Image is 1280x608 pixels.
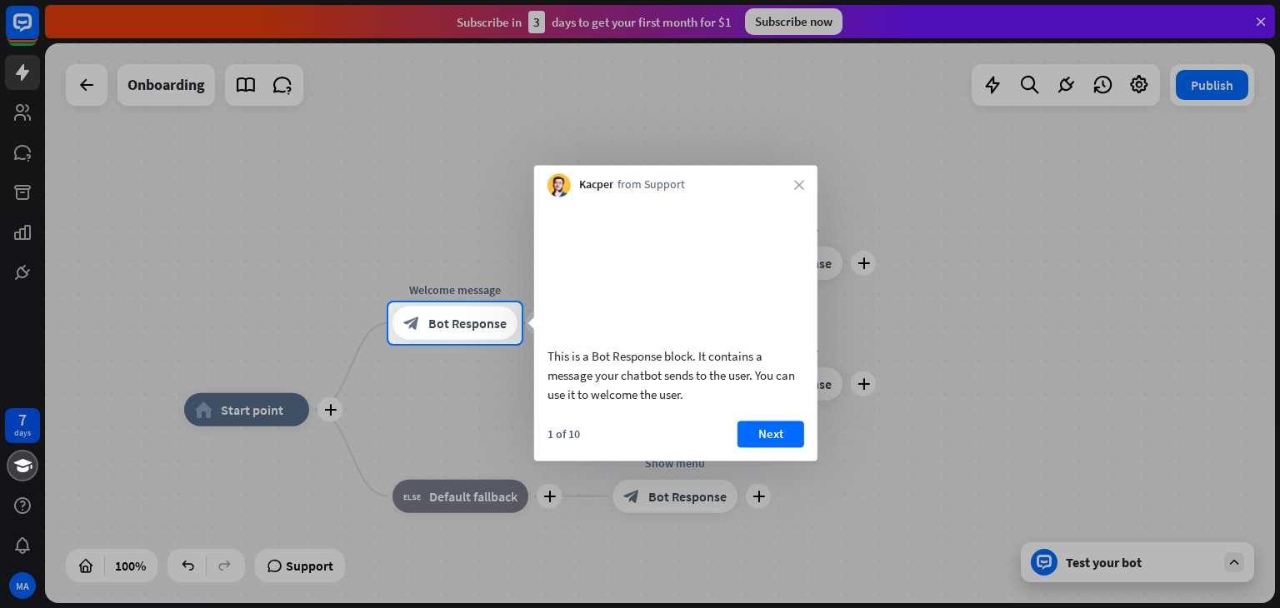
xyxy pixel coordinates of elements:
[547,426,580,441] div: 1 of 10
[428,315,507,331] span: Bot Response
[403,315,420,331] i: block_bot_response
[13,7,63,57] button: Open LiveChat chat widget
[579,177,613,194] span: Kacper
[547,346,804,404] div: This is a Bot Response block. It contains a message your chatbot sends to the user. You can use i...
[617,177,685,194] span: from Support
[737,421,804,447] button: Next
[794,180,804,190] i: close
